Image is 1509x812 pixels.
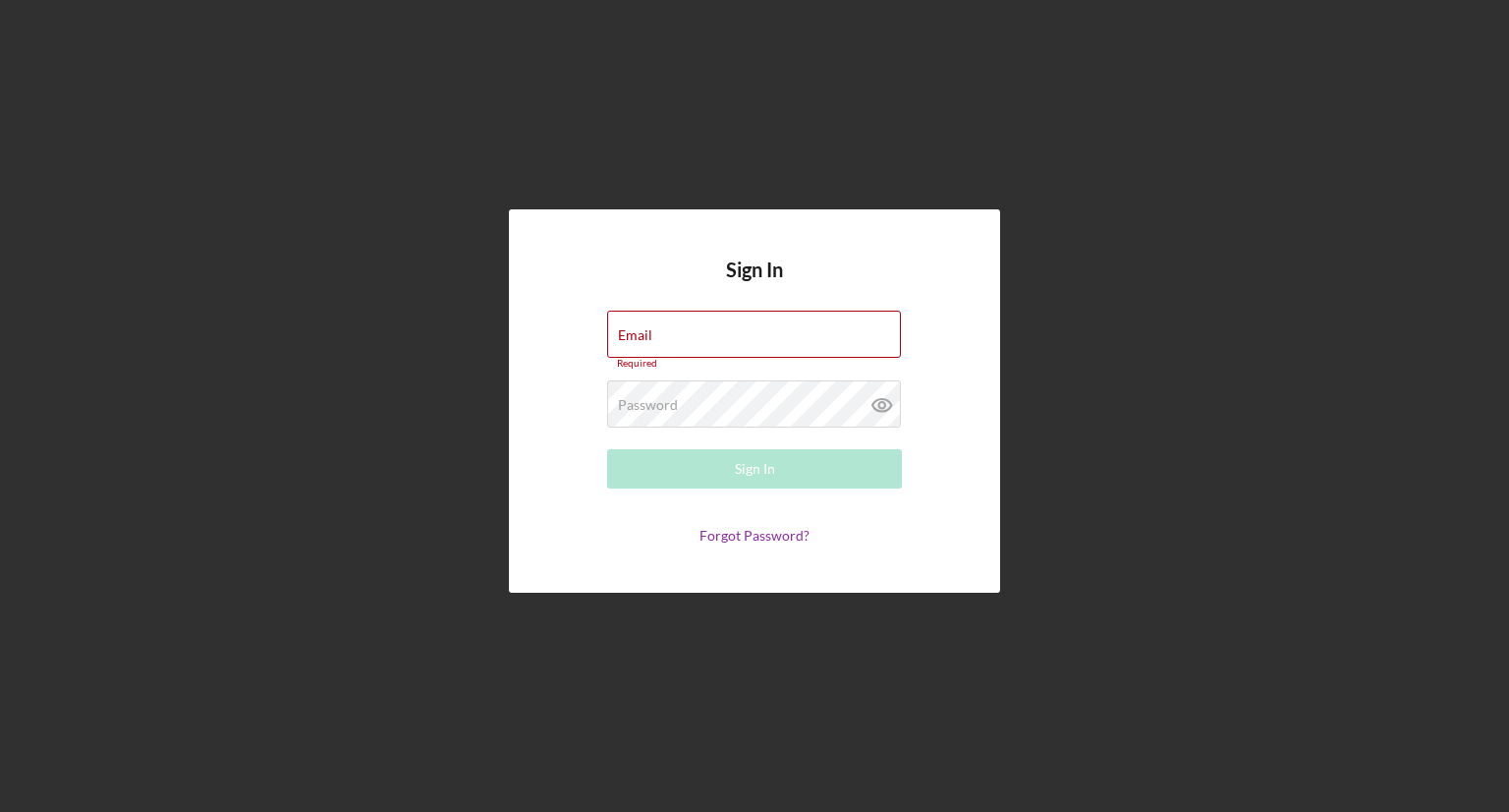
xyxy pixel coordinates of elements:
[607,449,902,489] button: Sign In
[699,527,810,544] a: Forgot Password?
[726,259,783,311] h4: Sign In
[618,397,678,413] label: Password
[735,449,775,489] div: Sign In
[618,327,652,343] label: Email
[607,358,902,370] div: Required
